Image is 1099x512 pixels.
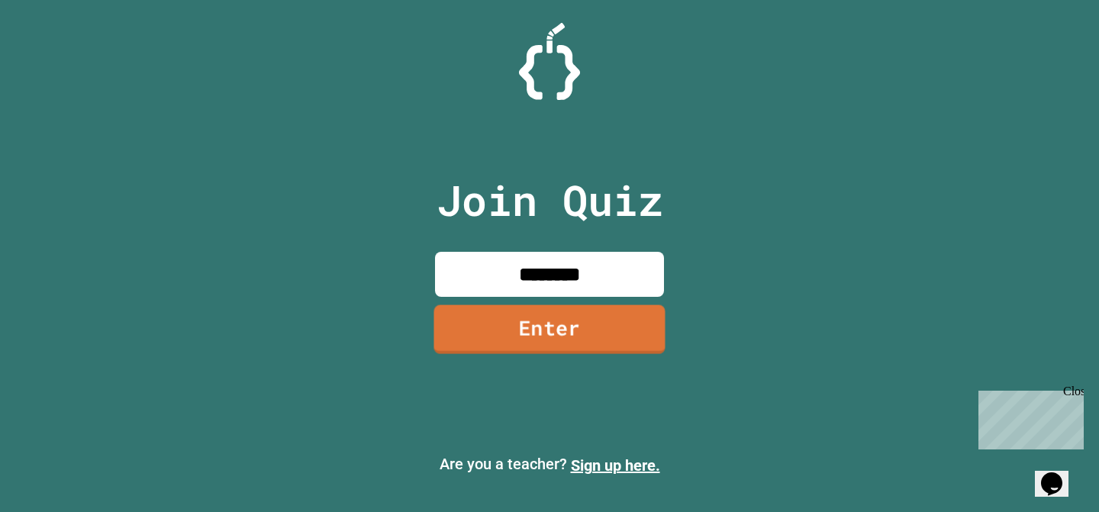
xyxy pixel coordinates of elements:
p: Are you a teacher? [12,452,1087,477]
iframe: chat widget [972,385,1084,449]
a: Enter [433,304,665,353]
iframe: chat widget [1035,451,1084,497]
div: Chat with us now!Close [6,6,105,97]
img: Logo.svg [519,23,580,100]
p: Join Quiz [437,169,663,232]
a: Sign up here. [571,456,660,475]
